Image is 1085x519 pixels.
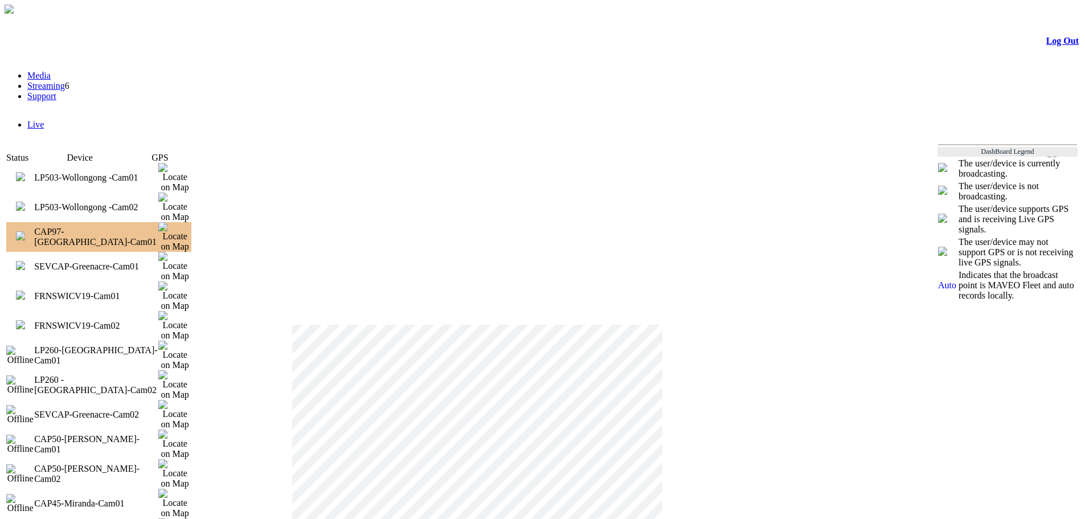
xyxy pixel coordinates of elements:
img: Offline [6,405,34,424]
img: Offline [6,435,34,454]
img: crosshair_gray.png [938,247,947,256]
img: miniNoPlay.png [938,186,947,195]
td: CAP97-Huntingwood-Cam01 [34,222,158,252]
td: GPS [137,153,183,163]
a: Media [27,71,51,80]
td: LP503-Wollongong -Cam01 [34,163,158,193]
td: Device [67,153,137,163]
img: arrow-3.png [5,5,14,14]
img: Locate on Map [158,281,191,311]
img: Offline [6,346,34,365]
img: miniPlay.png [938,163,947,172]
img: Locate on Map [158,489,191,518]
img: Locate on Map [158,370,191,400]
td: DashBoard Legend [937,147,1078,157]
a: Log Out [1046,36,1079,46]
td: SEVCAP-Greenacre-Cam01 [34,252,158,281]
img: miniPlay.png [16,291,25,300]
td: FRNSWICV19-Cam01 [34,281,158,311]
a: Live [27,120,44,129]
img: Locate on Map [158,193,191,222]
span: Welcome, [PERSON_NAME] (General User) [889,149,1025,157]
img: Offline [6,464,34,484]
img: miniPlay.png [16,320,25,329]
a: Support [27,91,56,101]
img: miniPlay.png [16,261,25,270]
td: SEVCAP-Greenacre-Cam02 [34,400,158,430]
td: LP260-Newcastle-Cam01 [34,341,158,370]
a: 0 viewers [16,292,25,301]
img: Locate on Map [158,163,191,193]
td: The user/device may not support GPS or is not receiving live GPS signals. [958,236,1078,268]
td: LP503-Wollongong -Cam02 [34,193,158,222]
img: Offline [6,494,34,513]
a: Streaming [27,81,65,91]
img: Locate on Map [158,430,191,459]
img: Locate on Map [158,341,191,370]
img: Locate on Map [158,252,191,281]
a: 0 viewers [16,262,25,272]
a: 0 viewers [16,321,25,331]
img: Locate on Map [158,459,191,489]
img: Locate on Map [158,222,191,252]
span: 6 [65,81,69,91]
a: 0 viewers [16,232,25,242]
td: Status [6,153,67,163]
img: miniPlay.png [16,231,25,240]
td: The user/device is currently broadcasting. [958,158,1078,179]
span: Auto [938,280,956,290]
td: CAP50-Hornsby-Cam01 [34,430,158,459]
a: 0 viewers [16,203,25,212]
td: Indicates that the broadcast point is MAVEO Fleet and auto records locally. [958,269,1078,301]
td: CAP50-Hornsby-Cam02 [34,459,158,489]
td: The user/device is not broadcasting. [958,181,1078,202]
img: crosshair_blue.png [938,214,947,223]
img: Offline [6,375,34,395]
img: Locate on Map [158,400,191,430]
td: FRNSWICV19-Cam02 [34,311,158,341]
img: miniPlay.png [16,202,25,211]
td: CAP45-Miranda-Cam01 [34,489,158,518]
img: miniPlay.png [16,172,25,181]
a: 0 viewers [16,173,25,183]
td: The user/device supports GPS and is receiving Live GPS signals. [958,203,1078,235]
td: LP260 - Newcastle-Cam02 [34,370,158,400]
img: Locate on Map [158,311,191,341]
